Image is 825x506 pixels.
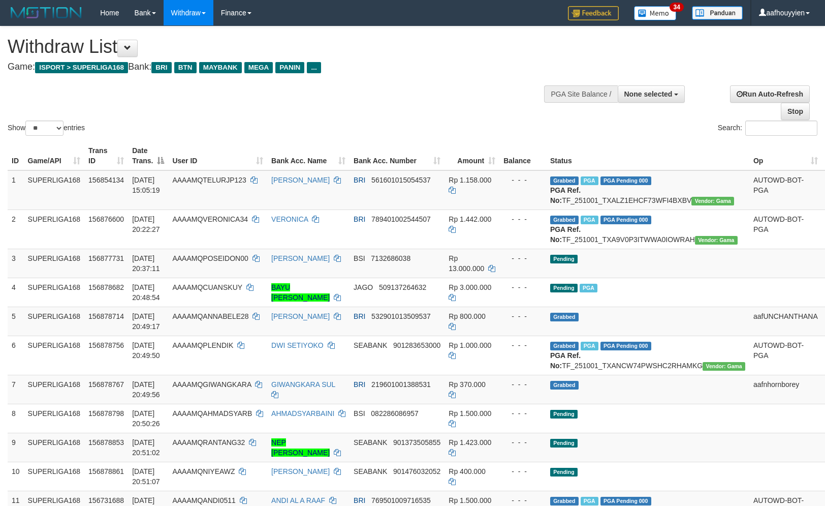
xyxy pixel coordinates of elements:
div: - - - [503,466,542,477]
label: Search: [718,121,817,136]
td: AUTOWD-BOT-PGA [749,210,822,249]
a: ANDI AL A RAAF [271,496,325,504]
th: ID [8,141,24,170]
a: [PERSON_NAME] [271,254,330,262]
span: Rp 1.000.000 [449,341,491,349]
span: None selected [624,90,673,98]
label: Show entries [8,121,85,136]
span: BSI [354,254,365,262]
th: Amount: activate to sort column ascending [445,141,499,170]
td: 2 [8,210,24,249]
div: - - - [503,214,542,224]
span: Marked by aafromsomean [581,497,598,505]
span: BRI [151,62,171,73]
a: [PERSON_NAME] [271,176,330,184]
select: Showentries [25,121,64,136]
span: BRI [354,380,365,389]
img: panduan.png [692,6,743,20]
span: Marked by aafsengchandara [581,342,598,350]
span: PGA Pending [600,176,651,185]
h4: Game: Bank: [8,62,540,72]
span: SEABANK [354,467,387,475]
span: AAAAMQGIWANGKARA [172,380,251,389]
th: Trans ID: activate to sort column ascending [84,141,128,170]
span: Rp 1.500.000 [449,496,491,504]
span: ... [307,62,321,73]
span: BRI [354,312,365,320]
th: Date Trans.: activate to sort column descending [128,141,168,170]
span: Grabbed [550,176,579,185]
span: BRI [354,496,365,504]
td: 3 [8,249,24,278]
td: SUPERLIGA168 [24,404,85,433]
a: Run Auto-Refresh [730,85,810,103]
span: MAYBANK [199,62,242,73]
span: AAAAMQANNABELE28 [172,312,248,320]
span: 156878756 [88,341,124,349]
span: 156878767 [88,380,124,389]
td: aafnhornborey [749,375,822,404]
span: [DATE] 20:49:56 [132,380,160,399]
span: AAAAMQANDI0511 [172,496,236,504]
a: VERONICA [271,215,308,223]
td: 1 [8,170,24,210]
span: BSI [354,409,365,418]
button: None selected [618,85,685,103]
th: User ID: activate to sort column ascending [168,141,267,170]
span: 156731688 [88,496,124,504]
span: AAAAMQTELURJP123 [172,176,246,184]
td: 5 [8,307,24,336]
b: PGA Ref. No: [550,186,581,204]
span: BRI [354,215,365,223]
td: AUTOWD-BOT-PGA [749,170,822,210]
span: Grabbed [550,497,579,505]
span: Vendor URL: https://trx31.1velocity.biz [703,362,745,371]
div: - - - [503,340,542,350]
span: Grabbed [550,342,579,350]
span: BRI [354,176,365,184]
span: 156878853 [88,438,124,447]
span: Pending [550,468,578,477]
span: Marked by aafsoycanthlai [580,284,597,292]
span: Rp 370.000 [449,380,485,389]
td: aafUNCHANTHANA [749,307,822,336]
span: Pending [550,410,578,419]
div: PGA Site Balance / [544,85,617,103]
td: SUPERLIGA168 [24,307,85,336]
span: [DATE] 20:49:17 [132,312,160,331]
span: BTN [174,62,197,73]
b: PGA Ref. No: [550,225,581,244]
span: [DATE] 20:37:11 [132,254,160,273]
span: AAAAMQPOSEIDON00 [172,254,248,262]
span: Rp 1.500.000 [449,409,491,418]
span: 156877731 [88,254,124,262]
span: 156878861 [88,467,124,475]
span: Copy 082286086957 to clipboard [371,409,418,418]
th: Game/API: activate to sort column ascending [24,141,85,170]
span: [DATE] 20:48:54 [132,283,160,302]
td: SUPERLIGA168 [24,170,85,210]
span: Rp 13.000.000 [449,254,484,273]
span: PANIN [275,62,304,73]
span: AAAAMQRANTANG32 [172,438,245,447]
td: TF_251001_TXA9V0P3ITWWA0IOWRAH [546,210,749,249]
td: TF_251001_TXANCW74PWSHC2RHAMKG [546,336,749,375]
span: Grabbed [550,381,579,390]
span: JAGO [354,283,373,291]
div: - - - [503,282,542,292]
a: GIWANGKARA SUL [271,380,335,389]
span: 156878798 [88,409,124,418]
td: SUPERLIGA168 [24,375,85,404]
span: 34 [670,3,683,12]
div: - - - [503,311,542,321]
a: [PERSON_NAME] [271,467,330,475]
div: - - - [503,495,542,505]
div: - - - [503,253,542,263]
span: Marked by aafsengchandara [581,216,598,224]
td: 9 [8,433,24,462]
span: AAAAMQCUANSKUY [172,283,242,291]
span: Grabbed [550,216,579,224]
span: PGA Pending [600,342,651,350]
span: Rp 1.442.000 [449,215,491,223]
span: [DATE] 20:50:26 [132,409,160,428]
